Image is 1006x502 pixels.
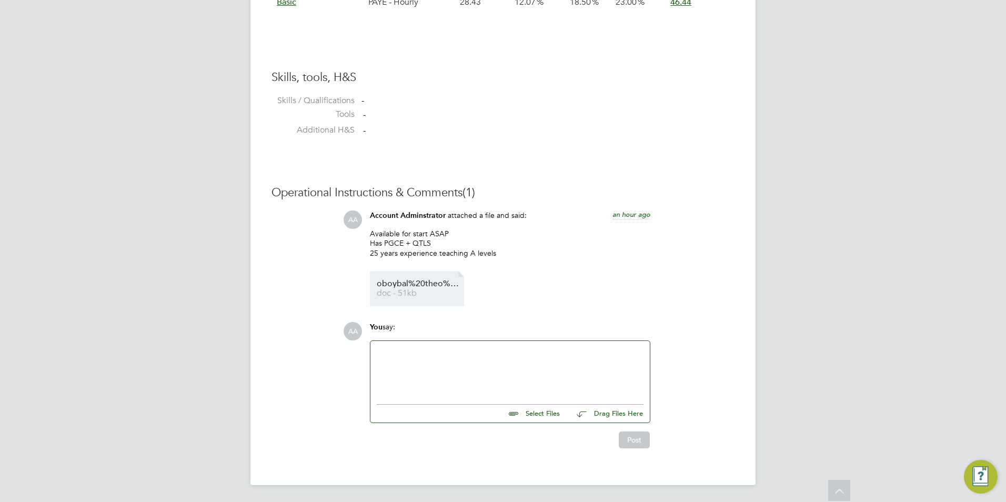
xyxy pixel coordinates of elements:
span: - [363,109,366,120]
span: Account Adminstrator [370,211,446,220]
label: Tools [271,109,355,120]
span: an hour ago [612,210,650,219]
span: - [363,125,366,136]
span: AA [344,210,362,229]
div: say: [370,322,650,340]
h3: Skills, tools, H&S [271,70,735,85]
h3: Operational Instructions & Comments [271,185,735,200]
button: Post [619,431,650,448]
span: oboybal%20theo%20cv%203%20updated [377,280,461,288]
a: oboybal%20theo%20cv%203%20updated doc - 51kb [377,280,461,297]
span: (1) [462,185,475,199]
span: AA [344,322,362,340]
label: Additional H&S [271,125,355,136]
div: - [361,95,735,106]
label: Skills / Qualifications [271,95,355,106]
p: Available for start ASAP Has PGCE + QTLS 25 years experience teaching A levels [370,229,650,258]
button: Drag Files Here [568,403,643,425]
button: Engage Resource Center [964,460,998,494]
span: doc - 51kb [377,289,461,297]
span: You [370,323,383,332]
span: attached a file and said: [448,210,527,220]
